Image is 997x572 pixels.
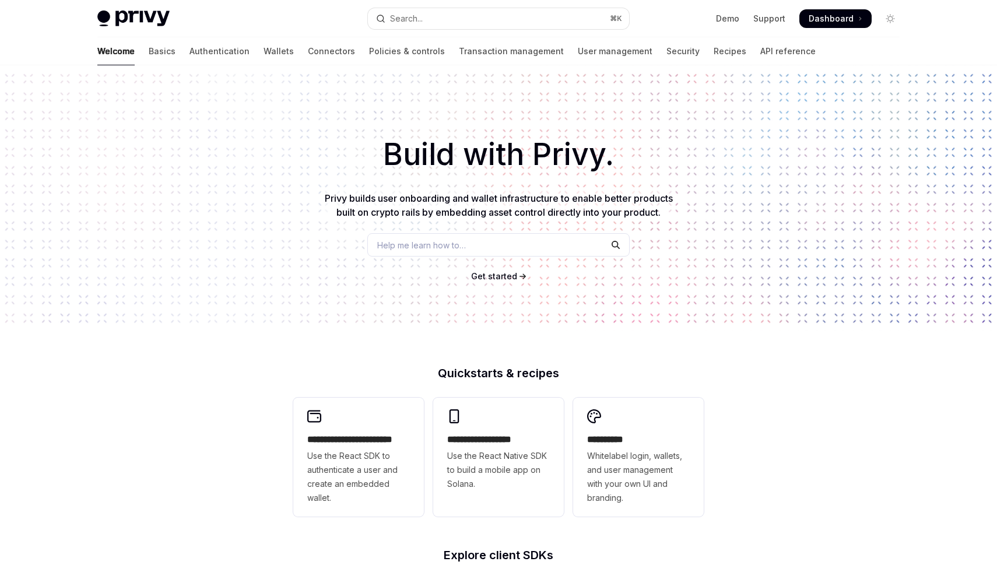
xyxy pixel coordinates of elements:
h2: Quickstarts & recipes [293,367,704,379]
a: Welcome [97,37,135,65]
span: Get started [471,271,517,281]
h1: Build with Privy. [19,132,978,177]
a: Dashboard [799,9,872,28]
a: Security [666,37,700,65]
a: Demo [716,13,739,24]
a: **** *****Whitelabel login, wallets, and user management with your own UI and branding. [573,398,704,517]
a: Policies & controls [369,37,445,65]
a: **** **** **** ***Use the React Native SDK to build a mobile app on Solana. [433,398,564,517]
button: Toggle dark mode [881,9,900,28]
a: Authentication [189,37,250,65]
a: Basics [149,37,175,65]
span: Help me learn how to… [377,239,466,251]
span: Whitelabel login, wallets, and user management with your own UI and branding. [587,449,690,505]
a: Support [753,13,785,24]
button: Open search [368,8,629,29]
span: Dashboard [809,13,854,24]
a: User management [578,37,652,65]
img: light logo [97,10,170,27]
div: Search... [390,12,423,26]
a: Get started [471,271,517,282]
span: Privy builds user onboarding and wallet infrastructure to enable better products built on crypto ... [325,192,673,218]
span: Use the React Native SDK to build a mobile app on Solana. [447,449,550,491]
a: Connectors [308,37,355,65]
span: Use the React SDK to authenticate a user and create an embedded wallet. [307,449,410,505]
h2: Explore client SDKs [293,549,704,561]
a: Transaction management [459,37,564,65]
span: ⌘ K [610,14,622,23]
a: Recipes [714,37,746,65]
a: Wallets [264,37,294,65]
a: API reference [760,37,816,65]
